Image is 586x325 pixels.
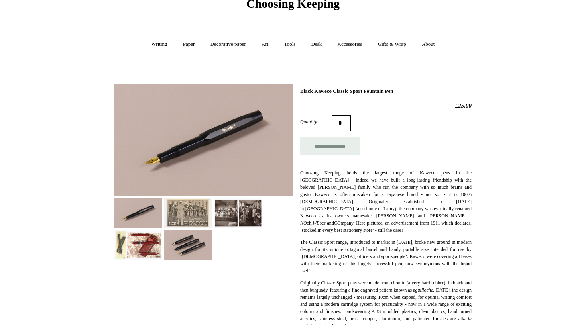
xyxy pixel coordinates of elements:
a: Choosing Keeping [246,3,340,9]
i: guilloche. [415,287,435,293]
a: Desk [304,34,329,55]
a: Writing [144,34,175,55]
img: Black Kaweco Classic Sport Fountain Pen [114,230,162,260]
i: WE [313,220,319,226]
a: Art [254,34,275,55]
h1: Black Kaweco Classic Sport Fountain Pen [300,88,472,94]
img: Black Kaweco Classic Sport Fountain Pen [164,230,212,260]
span: The Classic Sport range, introduced to market in [DATE], broke new ground in modern design for it... [300,239,472,274]
img: Black Kaweco Classic Sport Fountain Pen [114,84,293,196]
img: Black Kaweco Classic Sport Fountain Pen [214,198,262,228]
a: Decorative paper [203,34,253,55]
label: Quantity [300,118,332,125]
a: Accessories [330,34,370,55]
a: Gifts & Wrap [371,34,413,55]
a: Paper [176,34,202,55]
a: About [415,34,442,55]
span: Choosing Keeping holds the largest range of Kaweco pens in the [GEOGRAPHIC_DATA] - indeed we have... [300,170,472,233]
img: Black Kaweco Classic Sport Fountain Pen [114,198,162,228]
i: KO [300,220,307,226]
a: Tools [277,34,303,55]
img: Black Kaweco Classic Sport Fountain Pen [164,198,212,228]
h2: £25.00 [300,102,472,109]
i: CO [334,220,341,226]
